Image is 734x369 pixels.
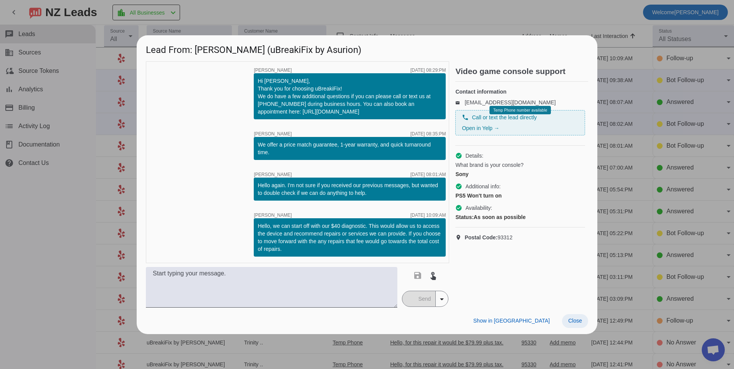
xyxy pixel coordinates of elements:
div: [DATE] 08:01:AM [410,172,446,177]
a: [EMAIL_ADDRESS][DOMAIN_NAME] [465,99,555,105]
div: Hi [PERSON_NAME], Thank you for choosing uBreakiFix! We do have a few additional questions if you... [258,77,442,115]
span: Close [568,318,582,324]
div: Sony [455,170,585,178]
strong: Postal Code: [465,234,498,241]
button: Show in [GEOGRAPHIC_DATA] [467,314,556,328]
mat-icon: phone [462,114,469,121]
span: [PERSON_NAME] [254,68,292,72]
span: Additional info: [465,183,501,190]
div: [DATE] 10:09:AM [410,213,446,217]
span: What brand is your console? [455,161,523,169]
div: [DATE] 08:29:PM [410,68,446,72]
h2: Video game console support [455,68,588,75]
mat-icon: check_circle [455,204,462,211]
div: [DATE] 08:35:PM [410,132,446,136]
span: Show in [GEOGRAPHIC_DATA] [473,318,550,324]
mat-icon: location_on [455,234,465,241]
span: 93312 [465,234,512,241]
mat-icon: touch_app [428,271,438,280]
mat-icon: arrow_drop_down [437,295,446,304]
strong: Status: [455,214,473,220]
button: Close [562,314,588,328]
mat-icon: check_circle [455,152,462,159]
span: [PERSON_NAME] [254,132,292,136]
a: Open in Yelp → [462,125,499,131]
h1: Lead From: [PERSON_NAME] (uBreakiFix by Asurion) [137,35,597,61]
h4: Contact information [455,88,585,96]
span: Temp Phone number available [493,108,547,112]
div: PS5 Won't turn on [455,192,585,199]
span: Call or text the lead directly [472,114,537,121]
span: [PERSON_NAME] [254,172,292,177]
span: Details: [465,152,483,160]
div: As soon as possible [455,213,585,221]
span: [PERSON_NAME] [254,213,292,217]
mat-icon: email [455,100,465,104]
span: Availability: [465,204,492,212]
div: Hello, we can start off with our $40 diagnostic. This would allow us to access the device and rec... [258,222,442,253]
mat-icon: check_circle [455,183,462,190]
div: Hello again. I'm not sure if you received our previous messages, but wanted to double check if we... [258,181,442,197]
div: We offer a price match guarantee, 1-year warranty, and quick turnaround time.​ [258,141,442,156]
